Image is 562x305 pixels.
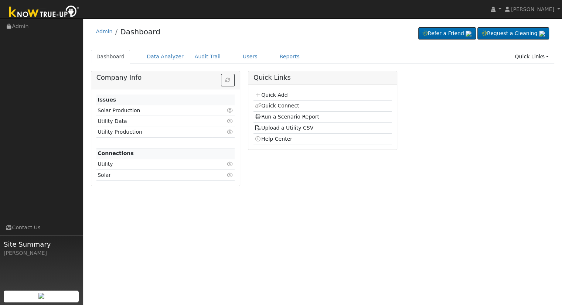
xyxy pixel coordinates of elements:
i: Click to view [227,129,234,134]
a: Audit Trail [189,50,226,64]
a: Users [237,50,263,64]
a: Quick Connect [255,103,299,109]
a: Run a Scenario Report [255,114,319,120]
td: Utility Production [96,127,212,137]
span: Site Summary [4,239,79,249]
i: Click to view [227,172,234,178]
span: [PERSON_NAME] [511,6,554,12]
td: Utility Data [96,116,212,127]
img: retrieve [38,293,44,299]
a: Quick Add [255,92,287,98]
img: Know True-Up [6,4,83,21]
h5: Company Info [96,74,235,82]
img: retrieve [539,31,545,37]
i: Click to view [227,161,234,167]
a: Data Analyzer [141,50,189,64]
a: Reports [274,50,305,64]
h5: Quick Links [253,74,392,82]
strong: Connections [98,150,134,156]
a: Upload a Utility CSV [255,125,313,131]
td: Solar [96,170,212,181]
img: retrieve [466,31,471,37]
a: Dashboard [91,50,130,64]
td: Utility [96,159,212,169]
a: Refer a Friend [418,27,476,40]
strong: Issues [98,97,116,103]
a: Dashboard [120,27,160,36]
i: Click to view [227,119,234,124]
i: Click to view [227,108,234,113]
a: Request a Cleaning [477,27,549,40]
div: [PERSON_NAME] [4,249,79,257]
a: Help Center [255,136,292,142]
a: Quick Links [509,50,554,64]
td: Solar Production [96,105,212,116]
a: Admin [96,28,113,34]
